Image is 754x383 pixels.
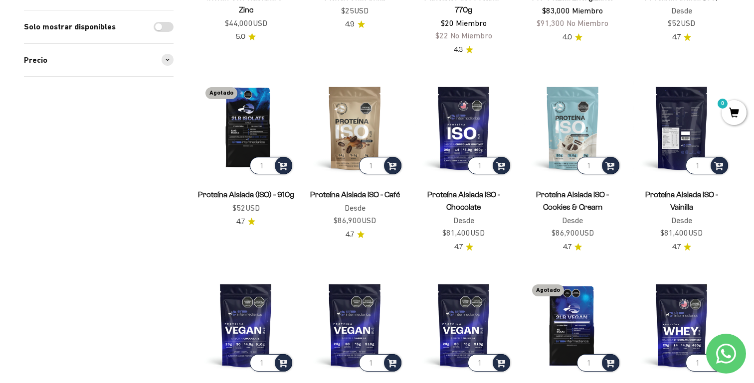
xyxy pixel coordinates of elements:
span: 4.7 [346,229,354,240]
a: 4.74.7 de 5.0 estrellas [672,32,691,43]
span: 5.0 [236,31,245,42]
span: Miembro [572,6,603,15]
a: 4.74.7 de 5.0 estrellas [563,242,582,253]
a: Proteína Aislada (ISO) - 910g [198,190,294,199]
a: Proteína Aislada ISO - Vainilla [645,190,718,211]
span: No Miembro [566,18,608,27]
a: 0 [722,108,747,119]
a: 4.04.0 de 5.0 estrellas [563,32,582,43]
span: 4.7 [236,216,245,227]
span: $20 [441,18,454,27]
span: $86,900USD [334,214,376,227]
mark: 0 [717,98,729,110]
sale-price: Desde [668,4,695,30]
sale-price: Desde [334,202,376,227]
span: 4.7 [672,32,681,43]
span: 4.7 [672,242,681,253]
sale-price: Desde [552,214,594,240]
label: Solo mostrar disponibles [24,20,116,33]
img: Proteína Aislada ISO - Vainilla [633,79,730,176]
a: 4.74.7 de 5.0 estrellas [672,242,691,253]
span: $91,300 [537,18,565,27]
a: 4.74.7 de 5.0 estrellas [236,216,255,227]
a: 4.94.9 de 5.0 estrellas [345,19,365,30]
span: 4.3 [454,44,463,55]
span: 4.9 [345,19,355,30]
span: 4.7 [563,242,571,253]
span: $81,400USD [442,227,485,240]
a: Proteína Aislada ISO - Cookies & Cream [536,190,609,211]
a: 4.74.7 de 5.0 estrellas [346,229,365,240]
span: $83,000 [542,6,570,15]
a: Proteína Aislada ISO - Café [310,190,400,199]
span: $44,000USD [225,17,267,30]
span: $25USD [341,4,369,17]
span: $81,400USD [660,227,703,240]
span: No Miembro [450,31,492,40]
summary: Precio [24,44,174,77]
a: 4.74.7 de 5.0 estrellas [454,242,473,253]
sale-price: Desde [660,214,703,240]
span: $22 [435,31,448,40]
a: 5.05.0 de 5.0 estrellas [236,31,256,42]
span: 4.7 [454,242,463,253]
a: Proteína Aislada ISO - Chocolate [427,190,500,211]
span: Precio [24,54,47,67]
a: 4.34.3 de 5.0 estrellas [454,44,473,55]
span: Miembro [456,18,487,27]
span: 4.0 [563,32,572,43]
span: $86,900USD [552,227,594,240]
sale-price: Desde [442,214,485,240]
span: $52USD [668,17,695,30]
span: $52USD [232,202,260,215]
